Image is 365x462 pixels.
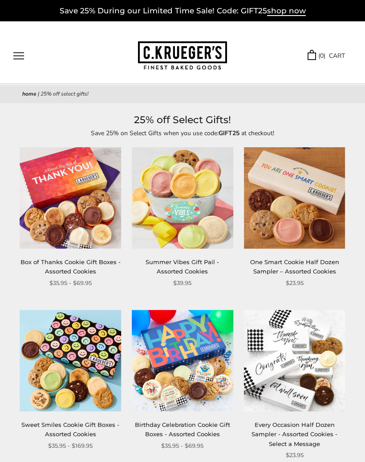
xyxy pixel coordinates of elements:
[161,441,203,450] span: $35.95 - $69.95
[22,112,343,128] h1: 25% off Select Gifts!
[173,278,191,288] span: $39.95
[22,90,343,99] nav: breadcrumbs
[132,310,233,411] img: Birthday Celebration Cookie Gift Boxes - Assorted Cookies
[20,258,121,275] a: Box of Thanks Cookie Gift Boxes - Assorted Cookies
[267,6,306,16] span: shop now
[22,90,36,97] a: Home
[20,147,122,249] img: Box of Thanks Cookie Gift Boxes - Assorted Cookies
[41,90,89,97] span: 25% off Select Gifts!
[138,41,227,70] img: C.KRUEGER'S
[21,421,119,438] a: Sweet Smiles Cookie Gift Boxes - Assorted Cookies
[49,278,92,288] span: $35.95 - $69.95
[13,52,24,60] button: Open navigation
[219,129,239,137] strong: GIFT25
[250,258,339,275] a: One Smart Cookie Half Dozen Sampler – Assorted Cookies
[22,128,343,138] p: Save 25% on Select Gifts when you use code: at checkout!
[48,441,93,450] span: $35.95 - $169.95
[244,147,345,249] img: One Smart Cookie Half Dozen Sampler – Assorted Cookies
[20,310,122,411] img: Sweet Smiles Cookie Gift Boxes - Assorted Cookies
[286,278,304,288] span: $23.95
[244,310,345,411] img: Every Occasion Half Dozen Sampler - Assorted Cookies - Select a Message
[135,421,230,438] a: Birthday Celebration Cookie Gift Boxes - Assorted Cookies
[146,258,219,275] a: Summer Vibes Gift Pail - Assorted Cookies
[251,421,337,447] a: Every Occasion Half Dozen Sampler - Assorted Cookies - Select a Message
[286,450,304,460] span: $23.95
[132,147,233,249] img: Summer Vibes Gift Pail - Assorted Cookies
[38,90,39,97] span: |
[308,51,345,61] a: (0) CART
[60,6,306,16] a: Save 25% During our Limited Time Sale! Code: GIFT25shop now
